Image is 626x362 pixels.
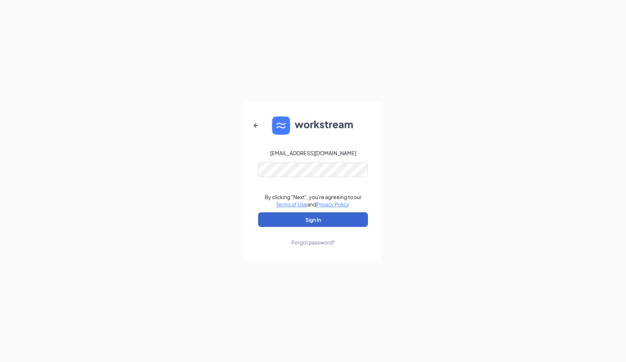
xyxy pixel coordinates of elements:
[316,201,349,208] a: Privacy Policy
[291,227,335,246] a: Forgot password?
[265,193,362,208] div: By clicking "Next", you're agreeing to our and .
[276,201,307,208] a: Terms of Use
[258,212,368,227] button: Sign In
[291,239,335,246] div: Forgot password?
[251,121,260,130] svg: ArrowLeftNew
[270,149,356,157] div: [EMAIL_ADDRESS][DOMAIN_NAME]
[272,116,354,135] img: WS logo and Workstream text
[247,117,265,134] button: ArrowLeftNew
